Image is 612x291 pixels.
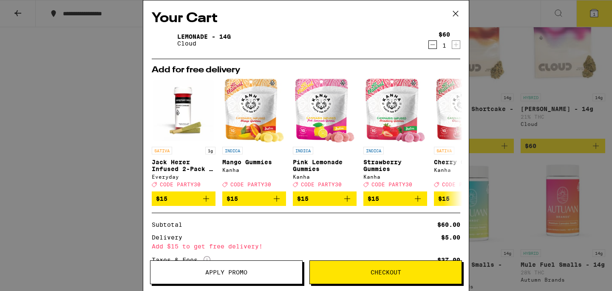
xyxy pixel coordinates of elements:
[293,159,357,172] p: Pink Lemonade Gummies
[152,256,210,264] div: Taxes & Fees
[441,234,460,240] div: $5.00
[152,174,215,180] div: Everyday
[152,28,176,52] img: Lemonade - 14g
[222,79,286,191] a: Open page for Mango Gummies from Kanha
[301,182,342,187] span: CODE PARTY30
[150,260,303,284] button: Apply Promo
[227,195,238,202] span: $15
[177,40,231,47] p: Cloud
[293,79,357,191] a: Open page for Pink Lemonade Gummies from Kanha
[222,167,286,173] div: Kanha
[442,182,483,187] span: CODE PARTY30
[297,195,309,202] span: $15
[177,33,231,40] a: Lemonade - 14g
[156,195,167,202] span: $15
[205,269,247,275] span: Apply Promo
[434,147,454,154] p: SATIVA
[434,191,498,206] button: Add to bag
[222,159,286,165] p: Mango Gummies
[363,174,427,180] div: Kanha
[295,79,354,143] img: Kanha - Pink Lemonade Gummies
[437,222,460,228] div: $60.00
[309,260,462,284] button: Checkout
[222,147,243,154] p: INDICA
[152,222,188,228] div: Subtotal
[152,159,215,172] p: Jack Herer Infused 2-Pack - 1g
[152,191,215,206] button: Add to bag
[434,79,498,191] a: Open page for Cherry Gummies from Kanha
[428,40,437,49] button: Decrement
[5,6,61,13] span: Hi. Need any help?
[439,31,450,38] div: $60
[439,42,450,49] div: 1
[436,79,496,143] img: Kanha - Cherry Gummies
[363,159,427,172] p: Strawberry Gummies
[452,40,460,49] button: Increment
[222,191,286,206] button: Add to bag
[434,167,498,173] div: Kanha
[152,234,188,240] div: Delivery
[152,243,460,249] div: Add $15 to get free delivery!
[438,195,450,202] span: $15
[371,182,412,187] span: CODE PARTY30
[365,79,425,143] img: Kanha - Strawberry Gummies
[363,79,427,191] a: Open page for Strawberry Gummies from Kanha
[368,195,379,202] span: $15
[205,147,215,154] p: 1g
[363,147,384,154] p: INDICA
[293,147,313,154] p: INDICA
[363,191,427,206] button: Add to bag
[437,257,460,263] div: $37.00
[152,79,215,191] a: Open page for Jack Herer Infused 2-Pack - 1g from Everyday
[160,182,201,187] span: CODE PARTY30
[434,159,498,165] p: Cherry Gummies
[371,269,401,275] span: Checkout
[293,174,357,180] div: Kanha
[293,191,357,206] button: Add to bag
[224,79,284,143] img: Kanha - Mango Gummies
[152,79,215,143] img: Everyday - Jack Herer Infused 2-Pack - 1g
[152,9,460,28] h2: Your Cart
[152,66,460,74] h2: Add for free delivery
[230,182,271,187] span: CODE PARTY30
